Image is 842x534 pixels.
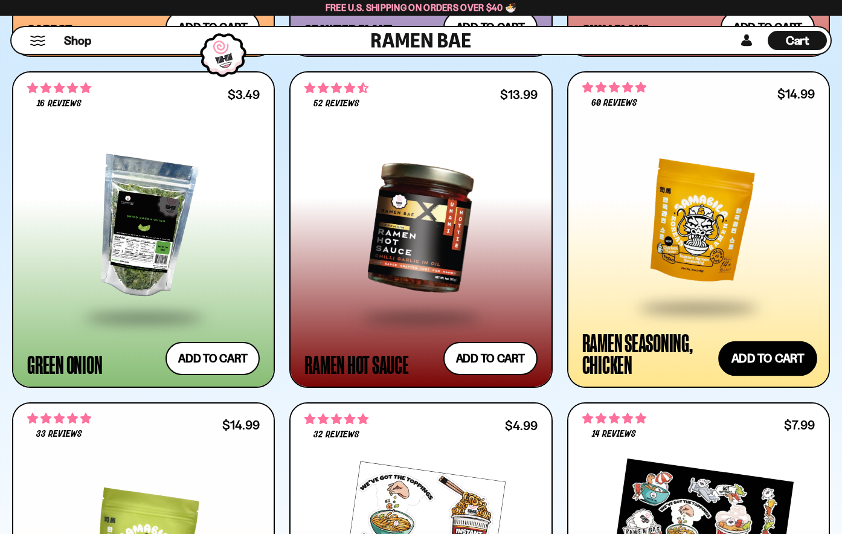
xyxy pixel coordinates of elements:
a: 4.88 stars 16 reviews $3.49 Green Onion Add to cart [12,71,275,388]
span: 4.71 stars [304,80,368,96]
span: 4.75 stars [304,411,368,427]
a: Shop [64,31,91,50]
span: 52 reviews [313,99,359,109]
div: $13.99 [500,89,538,100]
span: 14 reviews [592,429,636,439]
span: Cart [786,33,809,48]
button: Mobile Menu Trigger [30,36,46,46]
button: Add to cart [443,342,538,375]
span: 4.86 stars [582,411,646,426]
div: $7.99 [784,419,815,431]
div: $4.99 [505,420,538,431]
div: $14.99 [777,88,815,100]
div: $14.99 [222,419,260,431]
span: 4.83 stars [582,80,646,95]
a: 4.71 stars 52 reviews $13.99 Ramen Hot Sauce Add to cart [289,71,552,388]
div: Ramen Hot Sauce [304,353,408,375]
span: 16 reviews [37,99,81,109]
span: 33 reviews [36,429,82,439]
span: Shop [64,33,91,49]
div: $3.49 [228,89,260,100]
span: 60 reviews [591,98,637,108]
div: Green Onion [27,353,102,375]
button: Add to cart [718,341,817,376]
span: 32 reviews [313,430,359,440]
span: 5.00 stars [27,411,91,426]
div: Cart [768,27,827,54]
span: 4.88 stars [27,80,91,96]
button: Add to cart [166,342,260,375]
span: Free U.S. Shipping on Orders over $40 🍜 [326,2,517,13]
div: Ramen Seasoning, Chicken [582,332,715,375]
a: 4.83 stars 60 reviews $14.99 Ramen Seasoning, Chicken Add to cart [567,71,830,388]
